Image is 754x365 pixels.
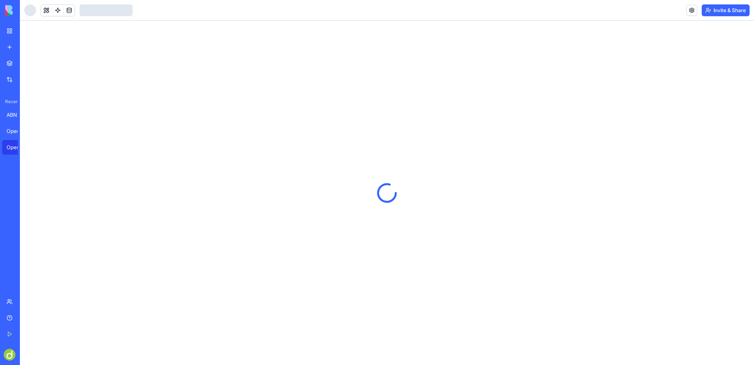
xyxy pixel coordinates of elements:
span: Recent [2,99,18,105]
button: Invite & Share [702,4,750,16]
div: Open Bookkeeping [GEOGRAPHIC_DATA] Mentor Platform [7,127,27,135]
a: Open Bookkeeping Client Portal [2,140,32,155]
div: Open Bookkeeping Client Portal [7,144,27,151]
a: Open Bookkeeping [GEOGRAPHIC_DATA] Mentor Platform [2,124,32,138]
img: ACg8ocKLiuxVlZxYqIFm0sXpc2U2V2xjLcGUMZAI5jTIVym1qABw4lvf=s96-c [4,349,15,361]
div: ABN Lookup Tool [7,111,27,119]
img: logo [5,5,51,15]
a: ABN Lookup Tool [2,108,32,122]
